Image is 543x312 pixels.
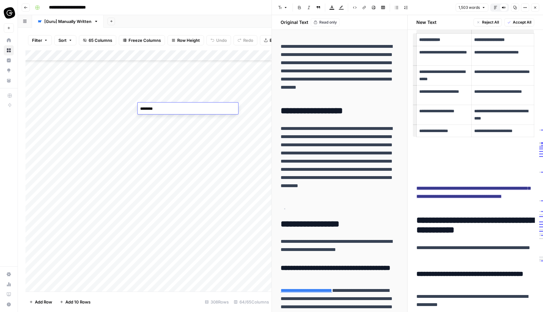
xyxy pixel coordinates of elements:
[474,18,502,26] button: Reject All
[277,19,308,25] h2: Original Text
[4,75,14,86] a: Your Data
[233,35,257,45] button: Redo
[416,19,436,25] h2: New Text
[58,37,67,43] span: Sort
[4,45,14,55] a: Browse
[4,5,14,21] button: Workspace: Guru
[32,37,42,43] span: Filter
[79,35,116,45] button: 65 Columns
[129,37,161,43] span: Freeze Columns
[216,37,227,43] span: Undo
[4,289,14,299] a: Learning Hub
[32,15,104,28] a: [Guru] Manually Written
[167,35,204,45] button: Row Height
[206,35,231,45] button: Undo
[458,5,480,10] span: 1,503 words
[456,3,488,12] button: 1,503 words
[56,297,94,307] button: Add 10 Rows
[504,18,534,26] button: Accept All
[89,37,112,43] span: 65 Columns
[202,297,231,307] div: 308 Rows
[35,299,52,305] span: Add Row
[25,297,56,307] button: Add Row
[243,37,253,43] span: Redo
[28,35,52,45] button: Filter
[231,297,271,307] div: 64/65 Columns
[319,19,337,25] span: Read only
[65,299,90,305] span: Add 10 Rows
[44,18,91,25] div: [Guru] Manually Written
[513,19,531,25] span: Accept All
[4,55,14,65] a: Insights
[4,35,14,45] a: Home
[4,7,15,19] img: Guru Logo
[119,35,165,45] button: Freeze Columns
[482,19,499,25] span: Reject All
[4,269,14,279] a: Settings
[54,35,76,45] button: Sort
[260,35,296,45] button: Export CSV
[4,299,14,309] button: Help + Support
[177,37,200,43] span: Row Height
[4,279,14,289] a: Usage
[4,65,14,75] a: Opportunities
